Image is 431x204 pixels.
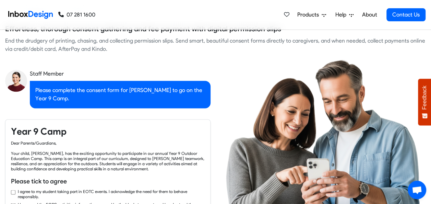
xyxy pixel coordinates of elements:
div: Open chat [408,181,426,199]
h4: Year 9 Camp [11,125,205,137]
button: Feedback - Show survey [418,79,431,125]
div: Dear Parents/Guardians, Your child, [PERSON_NAME], has the exciting opportunity to participate in... [11,140,205,171]
a: Help [333,8,356,22]
h6: Please tick to agree [11,177,205,185]
div: Staff Member [30,70,211,78]
a: 07 281 1600 [58,11,95,19]
span: Feedback [421,86,428,110]
a: Products [295,8,329,22]
a: Contact Us [386,8,426,21]
span: Help [335,11,349,19]
img: staff_avatar.png [5,70,27,92]
div: Please complete the consent form for [PERSON_NAME] to go on the Year 9 Camp. [30,81,211,108]
a: About [360,8,379,22]
label: I agree to my student taking part in EOTC events. I acknowledge the need for them to behave respo... [18,189,205,199]
div: End the drudgery of printing, chasing, and collecting permission slips. Send smart, beautiful con... [5,37,426,53]
span: Products [297,11,322,19]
